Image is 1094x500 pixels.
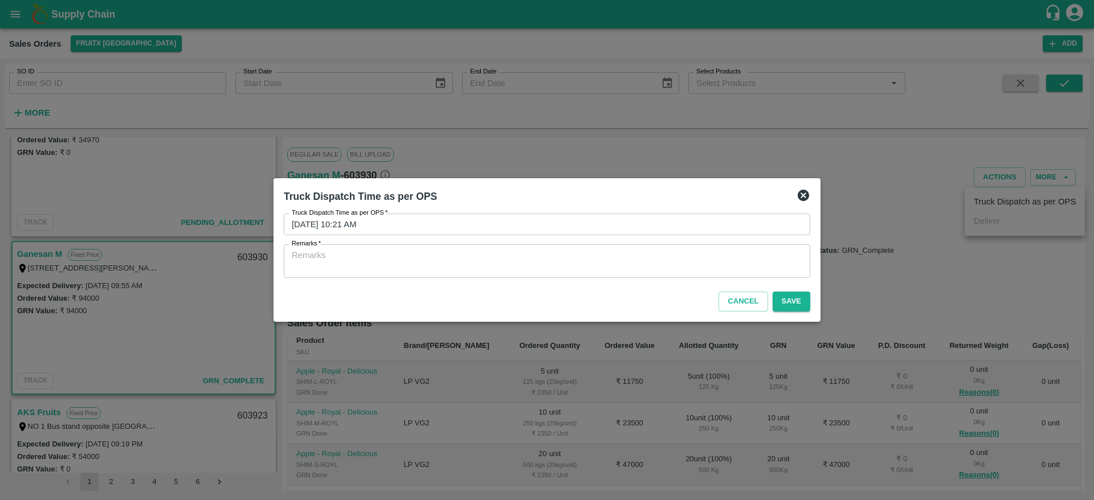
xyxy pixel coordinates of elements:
[292,239,321,248] label: Remarks
[292,208,387,218] label: Truck Dispatch Time as per OPS
[773,292,810,312] button: Save
[284,191,437,202] b: Truck Dispatch Time as per OPS
[284,214,802,235] input: Choose date, selected date is Sep 3, 2025
[719,292,768,312] button: Cancel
